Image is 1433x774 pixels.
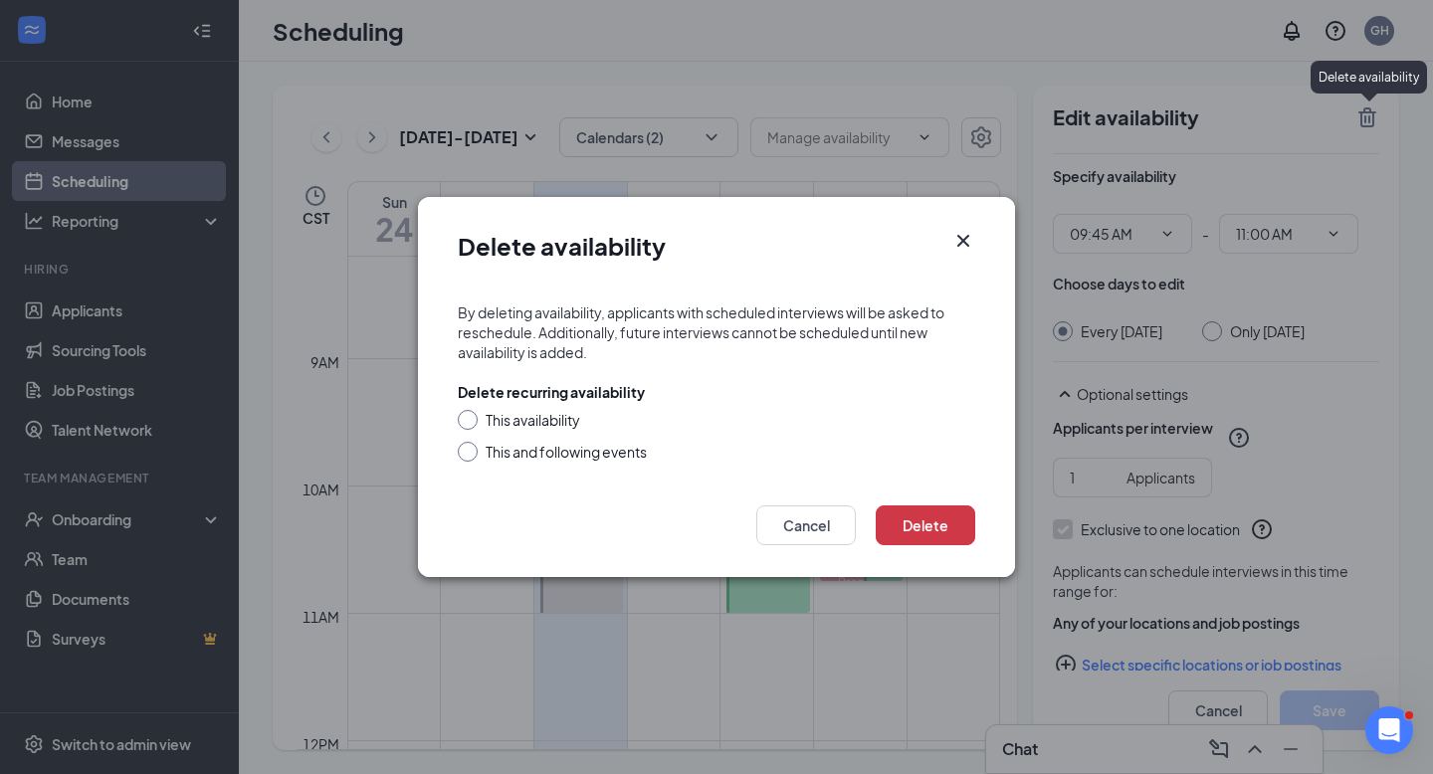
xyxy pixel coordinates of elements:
[951,229,975,253] svg: Cross
[951,229,975,253] button: Close
[458,302,975,362] div: By deleting availability, applicants with scheduled interviews will be asked to reschedule. Addit...
[458,382,645,402] div: Delete recurring availability
[486,410,580,430] div: This availability
[756,505,856,545] button: Cancel
[876,505,975,545] button: Delete
[486,442,647,462] div: This and following events
[1365,706,1413,754] iframe: Intercom live chat
[1311,61,1427,94] div: Delete availability
[458,229,666,263] h1: Delete availability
